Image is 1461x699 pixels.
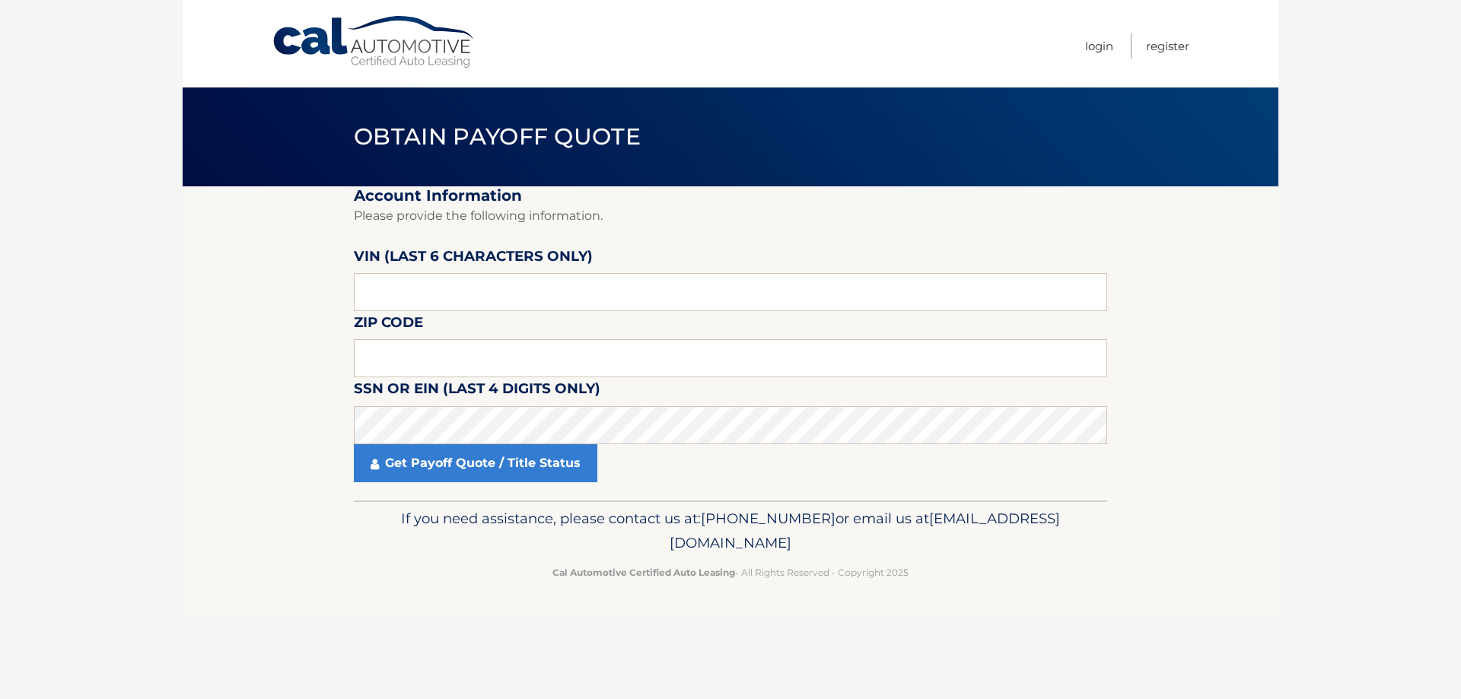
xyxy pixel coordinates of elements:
label: SSN or EIN (last 4 digits only) [354,377,600,405]
span: [PHONE_NUMBER] [701,510,836,527]
p: Please provide the following information. [354,205,1107,227]
h2: Account Information [354,186,1107,205]
label: Zip Code [354,311,423,339]
p: If you need assistance, please contact us at: or email us at [364,507,1097,555]
a: Cal Automotive [272,15,477,69]
a: Login [1085,33,1113,59]
label: VIN (last 6 characters only) [354,245,593,273]
span: Obtain Payoff Quote [354,122,641,151]
p: - All Rights Reserved - Copyright 2025 [364,564,1097,580]
strong: Cal Automotive Certified Auto Leasing [552,567,735,578]
a: Get Payoff Quote / Title Status [354,444,597,482]
a: Register [1146,33,1189,59]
